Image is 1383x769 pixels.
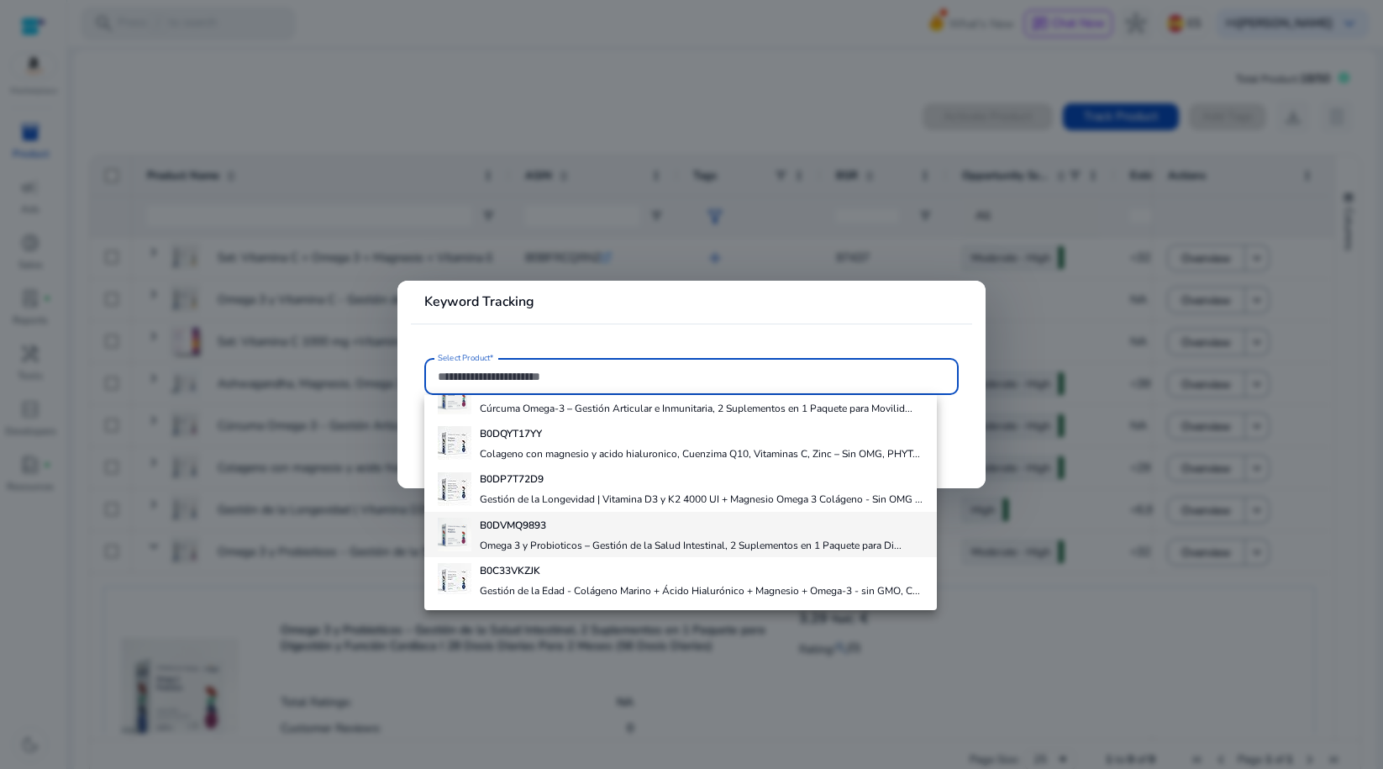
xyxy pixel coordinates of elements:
b: B0C33VKZJK [480,564,540,577]
h4: Omega 3 y Probioticos – Gestión de la Salud Intestinal, 2 Suplementos en 1 Paquete para Di... [480,539,902,552]
h4: Gestión de la Longevidad | Vitamina D3 y K2 4000 UI + Magnesio Omega 3 Colágeno - Sin OMG ... [480,492,923,506]
h4: Cúrcuma Omega‑3 – Gestión Articular e Inmunitaria, 2 Suplementos en 1 Paquete para Movilid... [480,402,912,415]
b: B0DVMQ9893 [480,519,546,532]
mat-label: Select Product* [438,352,494,364]
h4: Gestión de la Edad - Colágeno Marino + Ácido Hialurónico + Magnesio + Omega-3 - sin GMO, C... [480,584,920,598]
img: 71gF4IqqKCL.jpg [438,518,471,551]
b: Keyword Tracking [424,292,534,311]
img: 719JJvAkG2L.jpg [438,381,471,414]
b: B0DQYT17YY [480,427,542,440]
h4: Colageno con magnesio y acido hialuronico, Cuenzima Q10, Vitaminas C, Zinc – Sin OMG, PHYT... [480,447,920,461]
img: 41mv6C7RCzL._AC_US40_.jpg [438,563,471,597]
b: B0DP7T72D9 [480,472,544,486]
img: 41asUHXw6+L._AC_US40_.jpg [438,426,471,460]
img: 41aG-fLIkcL._AC_US40_.jpg [438,472,471,506]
